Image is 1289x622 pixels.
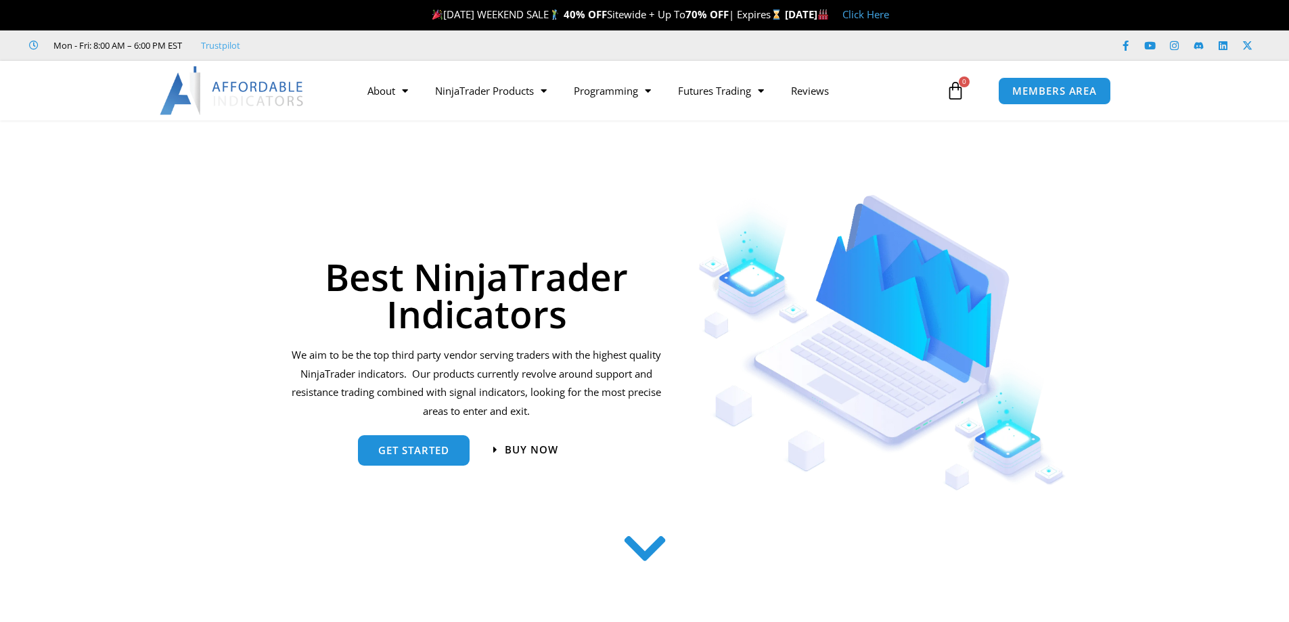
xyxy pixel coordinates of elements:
a: Buy now [493,445,558,455]
img: ⌛ [771,9,782,20]
a: About [354,75,422,106]
img: 🏭 [818,9,828,20]
a: Click Here [842,7,889,21]
img: 🏌️‍♂️ [549,9,560,20]
a: Reviews [777,75,842,106]
strong: 40% OFF [564,7,607,21]
a: Programming [560,75,664,106]
a: 0 [926,71,985,110]
span: [DATE] WEEKEND SALE Sitewide + Up To | Expires [429,7,784,21]
img: 🎉 [432,9,443,20]
h1: Best NinjaTrader Indicators [290,258,664,332]
span: Mon - Fri: 8:00 AM – 6:00 PM EST [50,37,182,53]
strong: [DATE] [785,7,829,21]
span: MEMBERS AREA [1012,86,1097,96]
span: 0 [959,76,970,87]
img: LogoAI | Affordable Indicators – NinjaTrader [160,66,305,115]
a: MEMBERS AREA [998,77,1111,105]
p: We aim to be the top third party vendor serving traders with the highest quality NinjaTrader indi... [290,346,664,421]
span: Buy now [505,445,558,455]
a: Futures Trading [664,75,777,106]
a: NinjaTrader Products [422,75,560,106]
nav: Menu [354,75,943,106]
span: get started [378,445,449,456]
a: get started [358,435,470,466]
img: Indicators 1 | Affordable Indicators – NinjaTrader [698,195,1066,491]
strong: 70% OFF [685,7,729,21]
a: Trustpilot [201,37,240,53]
